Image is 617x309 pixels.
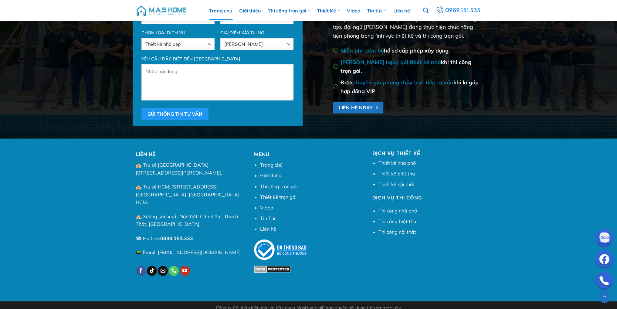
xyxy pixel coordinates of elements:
[260,194,297,200] a: Thiết kế trọn gói
[260,226,276,232] a: Liên hệ
[136,183,245,206] p: 🏤 Trụ sở HCM: [STREET_ADDRESS]. [GEOGRAPHIC_DATA], [GEOGRAPHIC_DATA]. HCM.
[378,229,416,235] a: Thi công nội thất
[147,266,157,276] a: Theo dõi trên TikTok
[260,172,281,178] a: Giới thiệu
[339,104,373,111] span: Liên hệ ngay
[158,266,168,276] a: Gửi email cho chúng tôi
[220,29,293,36] label: Địa điểm xây dựng
[160,235,193,241] a: 0989.151.333
[136,152,155,157] strong: LIÊN HỆ
[260,162,283,168] a: Trang chủ
[378,171,415,177] a: Thiết kế biệt thự
[333,15,477,39] span: Bằng trách nhiệm, tâm huyết cùng với sự am hiểu và sáng tạo, đội ngũ [PERSON_NAME] đang thực hiện...
[367,2,387,20] a: Tin tức
[341,59,441,65] strong: [PERSON_NAME] ngay gói thiết kế nhà
[595,230,613,248] img: Zalo
[378,181,415,187] a: Thiết kế nội thất
[317,2,340,20] a: Thiết Kế
[372,151,420,156] strong: Dịch vụ thiết kế
[341,47,384,54] strong: Miễn phí toàn bộ
[378,208,417,214] a: Thi công nhà phố
[341,59,471,74] span: khi thi công trọn gói.
[239,2,261,20] a: Giới thiệu
[435,5,481,16] a: 0989.151.333
[141,56,293,63] label: Yêu cầu đặc biệt đến [GEOGRAPHIC_DATA]
[254,152,269,157] strong: MENU
[169,266,179,276] a: Gọi cho chúng tôi
[372,195,422,201] strong: Dịch vụ thi công
[598,291,610,303] a: Lên đầu trang
[423,4,428,17] a: Tìm kiếm
[260,183,298,189] a: Thi công trọn gói
[141,29,214,36] label: Chọn loại dịch vụ
[260,205,273,211] a: Video
[333,102,384,114] a: Liên hệ ngay
[136,266,146,276] a: Theo dõi trên Facebook
[595,273,613,291] img: Phone
[353,79,453,86] strong: chuyên gia phong thủy trực tiếp tư vấn
[378,218,416,224] a: Thi công biệt thự
[136,249,245,256] p: 📟 Email: [EMAIL_ADDRESS][DOMAIN_NAME]
[136,213,245,228] p: 🏤 Xưởng sản xuất Nội thất: Cần Kiệm, Thạch Thất, [GEOGRAPHIC_DATA].
[136,2,187,20] img: M.A.S HOME – Tổng Thầu Thiết Kế Và Xây Nhà Trọn Gói
[209,2,232,20] a: Trang chủ
[347,2,360,20] a: Video
[136,235,245,243] p: ☎ Hotline:
[268,2,310,20] a: Thi công trọn gói
[378,160,416,166] a: Thiết kế nhà phố
[260,215,276,221] a: Tin Tức
[254,266,291,273] img: DMCA.com Protection Status
[341,79,479,94] span: Được khi kí góp hợp đồng VIP
[141,108,208,120] input: Gửi thông tin tư vấn
[180,266,190,276] a: Theo dõi trên YouTube
[136,161,245,177] p: 🏤 Trụ sở [GEOGRAPHIC_DATA]: [STREET_ADDRESS][PERSON_NAME].
[595,251,613,270] img: Facebook
[445,5,481,16] span: 0989.151.333
[393,2,410,20] a: Liên hệ
[341,47,450,54] span: hồ sơ cấp phép xây dựng.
